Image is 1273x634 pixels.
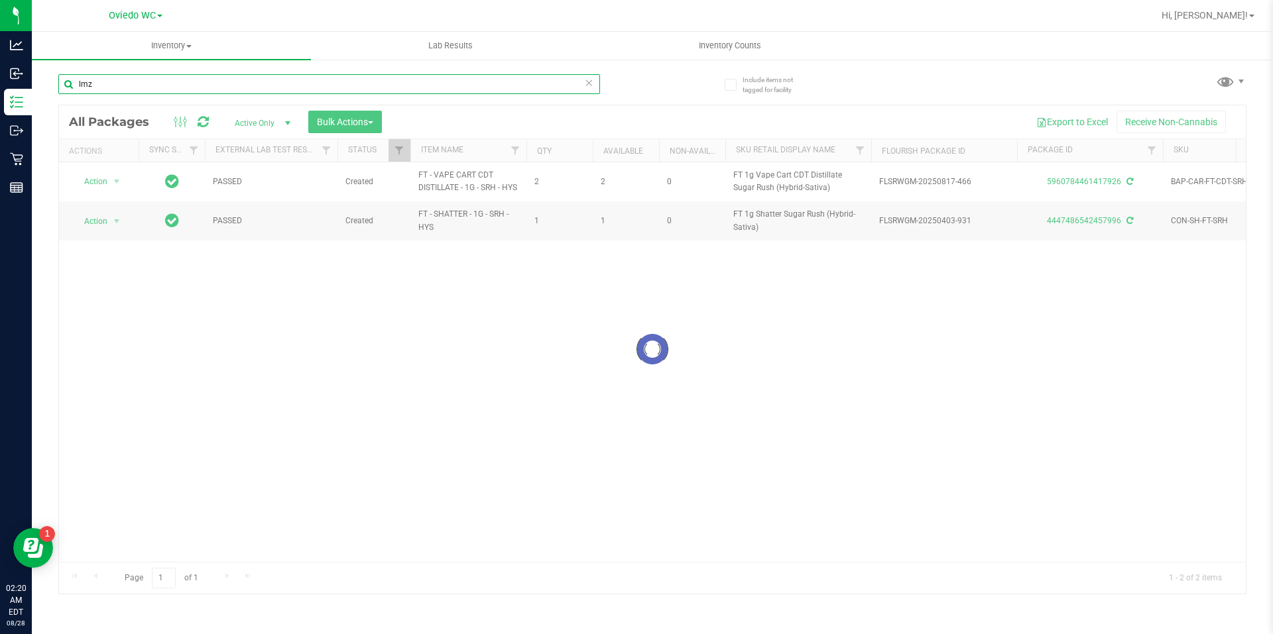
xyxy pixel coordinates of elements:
inline-svg: Retail [10,152,23,166]
span: Include items not tagged for facility [743,75,809,95]
iframe: Resource center unread badge [39,526,55,542]
span: Inventory Counts [681,40,779,52]
a: Inventory [32,32,311,60]
span: Clear [584,74,593,91]
p: 02:20 AM EDT [6,582,26,618]
a: Lab Results [311,32,590,60]
span: Hi, [PERSON_NAME]! [1162,10,1248,21]
span: Lab Results [410,40,491,52]
inline-svg: Outbound [10,124,23,137]
span: Oviedo WC [109,10,156,21]
inline-svg: Inbound [10,67,23,80]
inline-svg: Inventory [10,95,23,109]
p: 08/28 [6,618,26,628]
span: Inventory [32,40,311,52]
inline-svg: Reports [10,181,23,194]
input: Search Package ID, Item Name, SKU, Lot or Part Number... [58,74,600,94]
inline-svg: Analytics [10,38,23,52]
iframe: Resource center [13,528,53,568]
a: Inventory Counts [590,32,869,60]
